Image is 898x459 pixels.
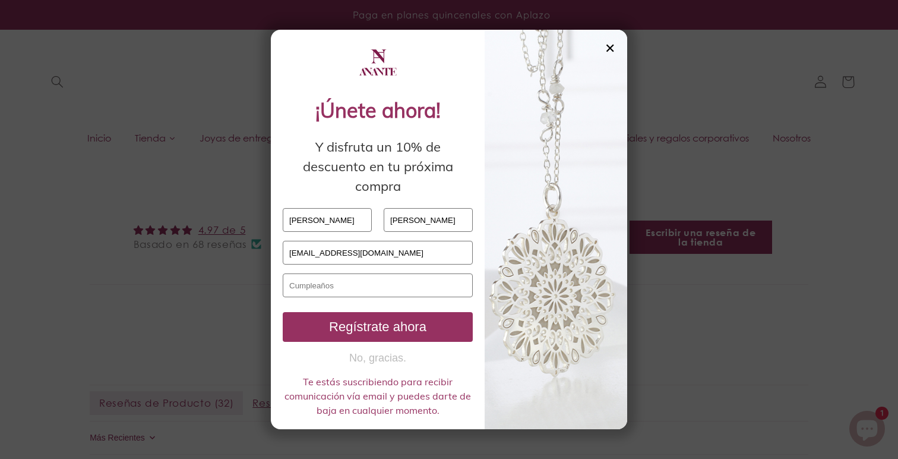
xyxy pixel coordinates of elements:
div: Y disfruta un 10% de descuento en tu próxima compra [283,137,473,196]
div: Regístrate ahora [287,319,468,335]
input: Correo [283,241,473,265]
button: Regístrate ahora [283,312,473,342]
button: No, gracias. [283,351,473,366]
div: Te estás suscribiendo para recibir comunicación vía email y puedes darte de baja en cualquier mom... [283,375,473,417]
input: Nombre [283,208,372,232]
input: Cumpleaños [283,273,473,297]
div: ¡Únete ahora! [283,95,473,125]
input: Apellido [384,208,473,232]
img: logo [357,42,399,83]
div: ✕ [605,42,615,55]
